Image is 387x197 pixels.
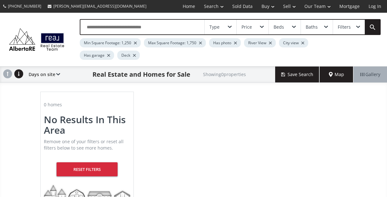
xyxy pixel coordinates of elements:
h2: Showing 0 properties [203,72,246,77]
span: Remove one of your filters or reset all filters below to see more homes. [44,138,124,151]
img: Logo [6,27,67,52]
div: Min Square Footage: 1,250 [80,38,141,47]
div: Deck [117,51,140,60]
div: Baths [306,25,318,29]
div: Reset Filters [57,162,117,176]
button: Save Search [275,67,320,82]
a: [PERSON_NAME][EMAIL_ADDRESS][DOMAIN_NAME] [44,0,150,12]
span: [PERSON_NAME][EMAIL_ADDRESS][DOMAIN_NAME] [53,4,146,9]
div: Max Square Footage: 1,750 [144,38,206,47]
span: [PHONE_NUMBER] [8,4,41,9]
div: Has garage [80,51,114,60]
div: Gallery [353,67,387,82]
h2: No Results In This Area [44,114,131,135]
span: Map [329,71,344,78]
div: Map [320,67,353,82]
h1: Real Estate and Homes for Sale [92,70,190,79]
div: Type [209,25,220,29]
span: Gallery [360,71,380,78]
div: Has photo [209,38,241,47]
div: Beds [274,25,284,29]
div: Filters [338,25,351,29]
div: River View [244,38,276,47]
div: Price [241,25,252,29]
span: 0 homes [44,102,62,108]
div: City view [279,38,308,47]
div: Days on site [25,67,60,82]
